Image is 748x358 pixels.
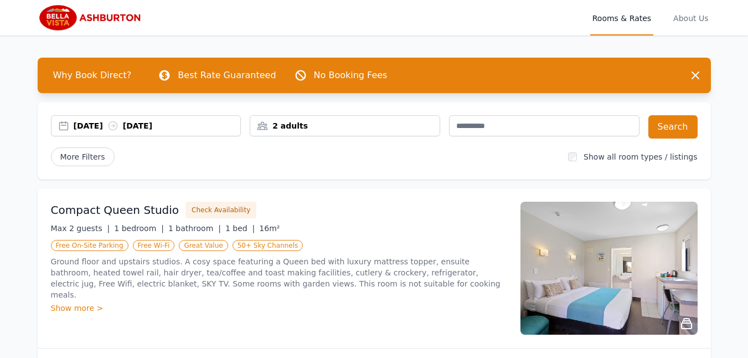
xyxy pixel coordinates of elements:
span: More Filters [51,147,115,166]
div: Show more > [51,303,507,314]
span: 1 bedroom | [114,224,164,233]
div: [DATE] [DATE] [74,120,241,131]
span: 1 bathroom | [168,224,221,233]
span: 16m² [259,224,280,233]
img: Bella Vista Ashburton [38,4,144,31]
p: No Booking Fees [314,69,388,82]
span: Free On-Site Parking [51,240,128,251]
h3: Compact Queen Studio [51,202,179,218]
span: 50+ Sky Channels [233,240,303,251]
span: Great Value [179,240,228,251]
div: 2 adults [250,120,440,131]
span: Free Wi-Fi [133,240,175,251]
span: Why Book Direct? [44,64,141,86]
button: Check Availability [185,202,256,218]
span: 1 bed | [225,224,255,233]
button: Search [648,115,698,139]
span: Max 2 guests | [51,224,110,233]
p: Best Rate Guaranteed [178,69,276,82]
label: Show all room types / listings [584,152,697,161]
p: Ground floor and upstairs studios. A cosy space featuring a Queen bed with luxury mattress topper... [51,256,507,300]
